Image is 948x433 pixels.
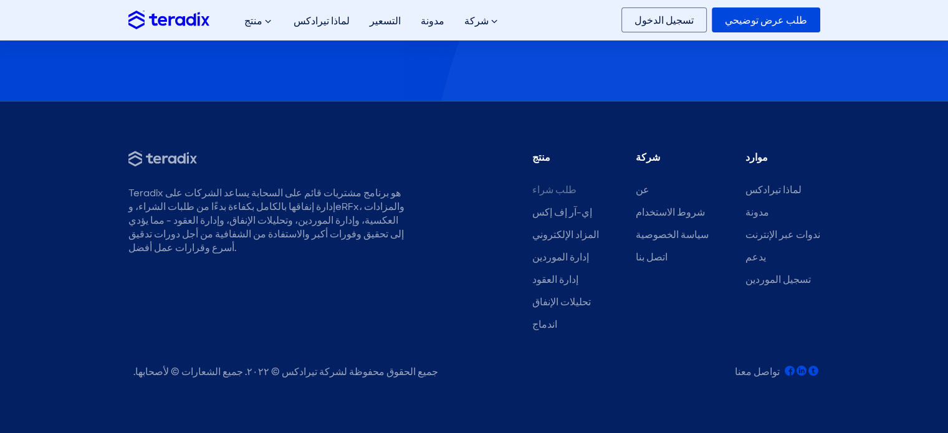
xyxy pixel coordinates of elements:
[808,365,818,379] a: حساب تيرادكس على تويتر
[634,14,694,27] font: تسجيل الدخول
[128,151,197,166] img: تيرادكس - مصدر أذكى
[636,250,668,264] a: اتصل بنا
[294,14,350,27] font: لماذا تيرادكس
[725,14,807,27] font: طلب عرض توضيحي
[636,206,705,219] a: شروط الاستخدام
[532,228,599,241] a: المزاد الإلكتروني
[866,351,931,416] iframe: روبوت الدردشة
[745,206,769,219] a: مدونة
[284,1,360,40] a: لماذا تيرادكس
[745,151,768,164] font: موارد
[735,365,780,378] font: تواصل معنا
[133,365,438,378] font: جميع الحقوق محفوظة لشركة تيرادكس © ٢٠٢٢. جميع الشعارات © لأصحابها.
[128,11,209,29] img: شعار تيرادكس
[712,7,820,32] a: طلب عرض توضيحي
[360,1,411,40] a: التسعير
[532,206,592,219] a: إي-آر إف إكس
[532,183,577,196] a: طلب شراء
[532,250,589,264] a: إدارة الموردين
[464,14,489,27] font: شركة
[532,151,550,164] font: منتج
[745,273,811,286] a: تسجيل الموردين
[636,183,649,196] a: عن
[745,228,820,241] a: ندوات عبر الإنترنت
[621,7,707,32] a: تسجيل الدخول
[745,183,802,196] a: لماذا تيرادكس
[370,14,401,27] font: التسعير
[745,250,766,264] a: يدعم
[532,295,591,308] a: تحليلات الإنفاق
[636,228,709,241] a: سياسة الخصوصية
[411,1,454,40] a: مدونة
[421,14,444,27] font: مدونة
[532,318,557,331] a: اندماج
[636,151,660,164] font: شركة
[128,186,405,254] font: Teradix هو برنامج مشتريات قائم على السحابة يساعد الشركات على إدارة إنفاقها بالكامل بكفاءة بدءًا م...
[244,14,262,27] font: منتج
[532,273,578,286] a: إدارة العقود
